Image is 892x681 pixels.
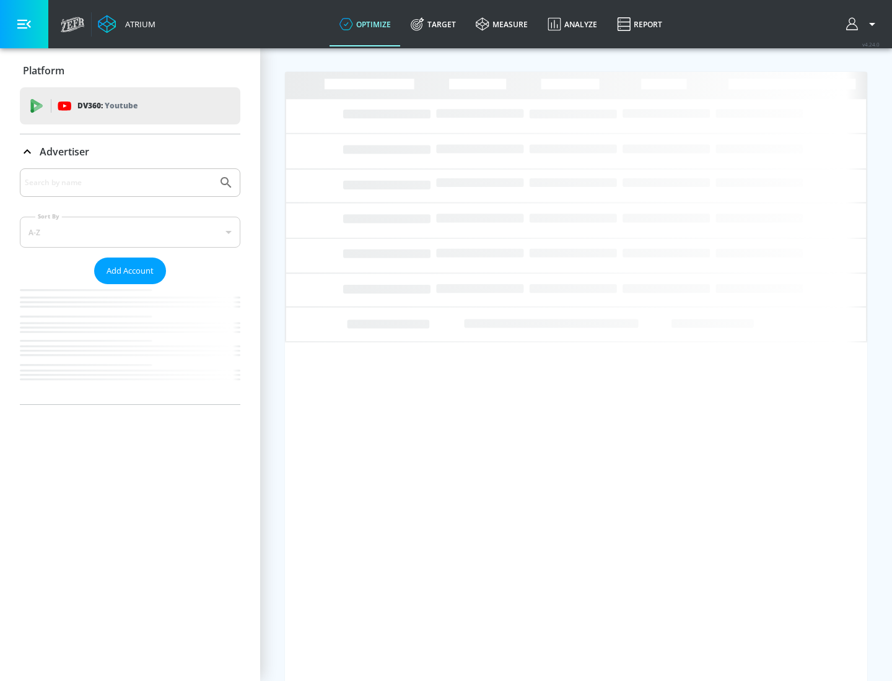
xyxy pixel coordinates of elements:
p: Platform [23,64,64,77]
div: DV360: Youtube [20,87,240,124]
p: DV360: [77,99,138,113]
input: Search by name [25,175,212,191]
div: Atrium [120,19,155,30]
a: measure [466,2,538,46]
a: Atrium [98,15,155,33]
div: A-Z [20,217,240,248]
div: Advertiser [20,134,240,169]
button: Add Account [94,258,166,284]
a: optimize [330,2,401,46]
p: Advertiser [40,145,89,158]
a: Target [401,2,466,46]
div: Advertiser [20,168,240,404]
a: Analyze [538,2,607,46]
span: Add Account [107,264,154,278]
p: Youtube [105,99,138,112]
nav: list of Advertiser [20,284,240,404]
span: v 4.24.0 [862,41,880,48]
div: Platform [20,53,240,88]
label: Sort By [35,212,62,220]
a: Report [607,2,672,46]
